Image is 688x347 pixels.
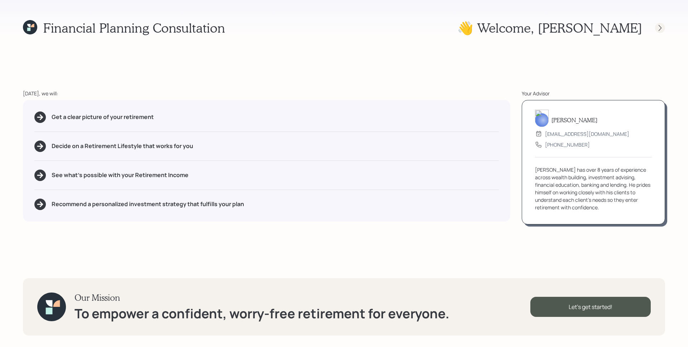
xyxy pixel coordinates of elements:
h3: Our Mission [75,293,449,303]
h1: Financial Planning Consultation [43,20,225,35]
div: [PHONE_NUMBER] [545,141,590,148]
img: james-distasi-headshot.png [535,110,549,127]
h1: To empower a confident, worry-free retirement for everyone. [75,306,449,321]
div: [DATE], we will: [23,90,510,97]
div: Let's get started! [530,297,651,317]
div: Your Advisor [522,90,665,97]
h5: See what's possible with your Retirement Income [52,172,188,179]
h5: Get a clear picture of your retirement [52,114,154,120]
h5: Recommend a personalized investment strategy that fulfills your plan [52,201,244,208]
h1: 👋 Welcome , [PERSON_NAME] [457,20,642,35]
h5: Decide on a Retirement Lifestyle that works for you [52,143,193,149]
h5: [PERSON_NAME] [551,117,597,123]
div: [EMAIL_ADDRESS][DOMAIN_NAME] [545,130,629,138]
div: [PERSON_NAME] has over 8 years of experience across wealth building, investment advising, financi... [535,166,652,211]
